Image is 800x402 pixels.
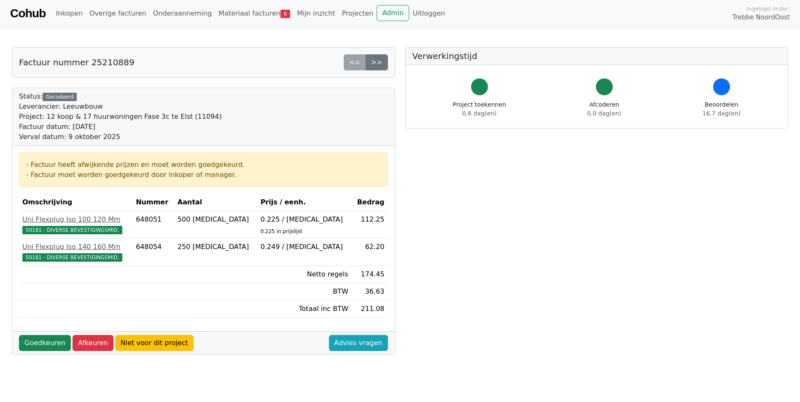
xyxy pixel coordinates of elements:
div: 0.225 / [MEDICAL_DATA] [261,214,348,225]
a: Goedkeuren [19,335,71,351]
div: Afcoderen [587,100,621,118]
span: 16.7 dag(en) [703,110,741,117]
div: Project toekennen [453,100,506,118]
span: 6 [280,10,290,18]
h5: Factuur nummer 25210889 [19,57,135,67]
div: 250 [MEDICAL_DATA] [178,242,254,252]
td: 174.45 [352,266,388,283]
div: Leverancier: Leeuwbouw [19,102,222,112]
a: Materiaal facturen6 [215,5,294,22]
div: - Factuur heeft afwijkende prijzen en moet worden goedgekeurd. [26,160,381,170]
th: Aantal [174,194,257,211]
a: >> [366,54,388,70]
td: BTW [257,283,352,300]
a: Projecten [339,5,377,22]
div: Factuur datum: [DATE] [19,122,222,132]
h5: Verwerkingstijd [412,51,781,61]
th: Nummer [132,194,174,211]
th: Bedrag [352,194,388,211]
td: 62.20 [352,239,388,266]
a: Cohub [10,3,46,24]
span: Ingelogd onder: [747,5,790,13]
div: Status: [19,91,222,142]
td: Netto regels [257,266,352,283]
div: Uni Flexplug Iso 140 160 Mm [22,242,129,252]
th: Omschrijving [19,194,132,211]
td: 211.08 [352,300,388,318]
th: Prijs / eenh. [257,194,352,211]
span: 0.0 dag(en) [587,110,621,117]
a: Advies vragen [329,335,388,351]
span: 0.6 dag(en) [462,110,496,117]
a: Admin [377,5,409,21]
div: Uni Flexplug Iso 100 120 Mm [22,214,129,225]
a: Uitloggen [409,5,448,22]
span: 50181 - DIVERSE BEVESTIGINGSMID. [22,253,122,262]
a: Mijn inzicht [294,5,339,22]
td: 648054 [132,239,174,266]
a: Uni Flexplug Iso 100 120 Mm50181 - DIVERSE BEVESTIGINGSMID. [22,214,129,235]
div: Gecodeerd [43,93,77,101]
a: Afkeuren [73,335,113,351]
td: 112.25 [352,211,388,239]
td: 36.63 [352,283,388,300]
a: Uni Flexplug Iso 140 160 Mm50181 - DIVERSE BEVESTIGINGSMID. [22,242,129,262]
a: Overige facturen [86,5,150,22]
div: Project: 12 koop & 17 huurwoningen Fase 3c te Elst (11094) [19,112,222,122]
div: Beoordelen [703,100,741,118]
a: Inkopen [52,5,86,22]
td: 648051 [132,211,174,239]
span: 50181 - DIVERSE BEVESTIGINGSMID. [22,226,122,234]
div: - Factuur moet worden goedgekeurd door inkoper of manager. [26,170,381,180]
td: Totaal inc BTW [257,300,352,318]
sub: 0.225 in prijslijst [261,228,302,234]
a: Onderaanneming [150,5,215,22]
div: 0.249 / [MEDICAL_DATA] [261,242,348,252]
div: Verval datum: 9 oktober 2025 [19,132,222,142]
span: Trebbe NoordOost [733,13,790,22]
a: Niet voor dit project [115,335,194,351]
div: 500 [MEDICAL_DATA] [178,214,254,225]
